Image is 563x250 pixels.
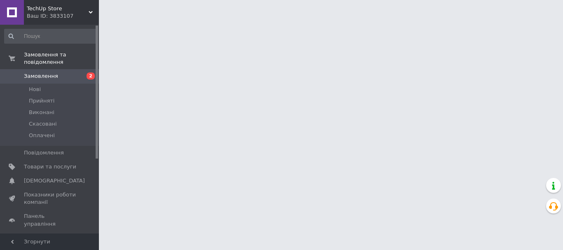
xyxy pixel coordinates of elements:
span: TechUp Store [27,5,89,12]
span: Товари та послуги [24,163,76,171]
span: Оплачені [29,132,55,139]
span: Виконані [29,109,54,116]
span: Показники роботи компанії [24,191,76,206]
span: Повідомлення [24,149,64,157]
span: 2 [87,72,95,79]
input: Пошук [4,29,97,44]
span: Нові [29,86,41,93]
span: Замовлення та повідомлення [24,51,99,66]
span: [DEMOGRAPHIC_DATA] [24,177,85,185]
span: Замовлення [24,72,58,80]
span: Панель управління [24,213,76,227]
div: Ваш ID: 3833107 [27,12,99,20]
span: Прийняті [29,97,54,105]
span: Скасовані [29,120,57,128]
